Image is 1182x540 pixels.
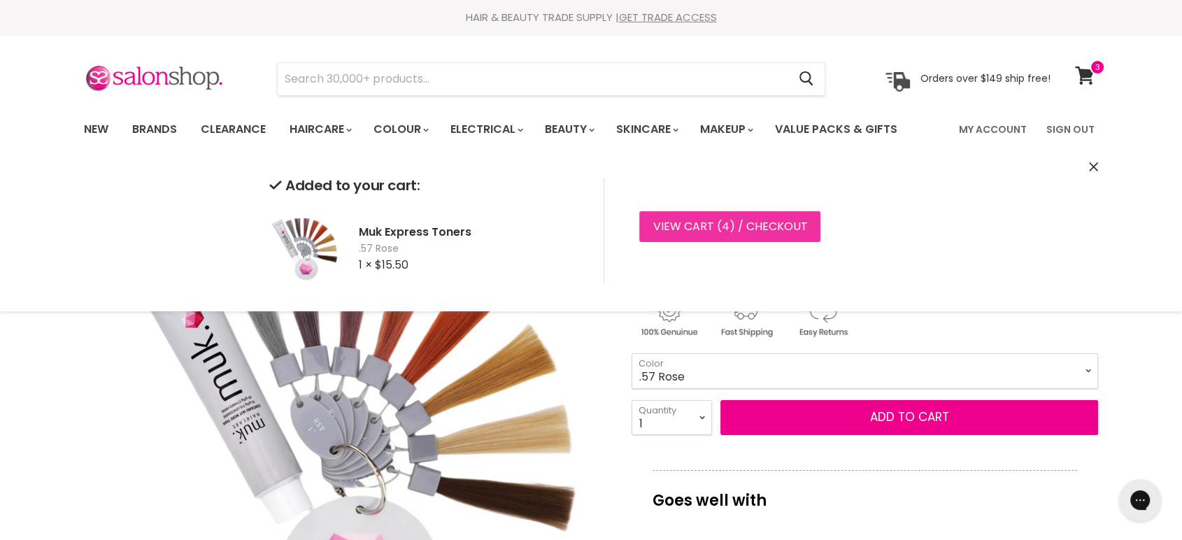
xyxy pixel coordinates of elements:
a: Colour [363,115,437,144]
h2: Muk Express Toners [359,225,581,239]
a: Sign Out [1038,115,1103,144]
a: Electrical [440,115,532,144]
a: New [73,115,119,144]
h2: Added to your cart: [269,178,581,194]
nav: Main [66,109,1116,150]
a: GET TRADE ACCESS [619,10,717,24]
a: Clearance [190,115,276,144]
a: My Account [950,115,1035,144]
a: Haircare [279,115,360,144]
span: $15.50 [375,257,408,273]
p: Goes well with [653,470,1077,516]
span: 4 [721,218,729,234]
ul: Main menu [73,109,930,150]
a: Skincare [606,115,687,144]
span: .57 Rose [359,242,581,256]
img: returns.gif [785,297,860,339]
button: Add to cart [720,400,1098,435]
iframe: Gorgias live chat messenger [1112,474,1168,526]
a: Makeup [690,115,762,144]
a: View cart (4) / Checkout [639,211,820,242]
a: Beauty [534,115,603,144]
button: Search [788,63,825,95]
div: HAIR & BEAUTY TRADE SUPPLY | [66,10,1116,24]
a: Value Packs & Gifts [764,115,908,144]
span: 1 × [359,257,372,273]
input: Search [278,63,788,95]
select: Quantity [632,400,712,435]
form: Product [277,62,825,96]
img: shipping.gif [709,297,783,339]
img: genuine.gif [632,297,706,339]
button: Close [1089,160,1098,175]
img: Muk Express Toners [269,213,339,284]
p: Orders over $149 ship free! [920,72,1051,85]
a: Brands [122,115,187,144]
